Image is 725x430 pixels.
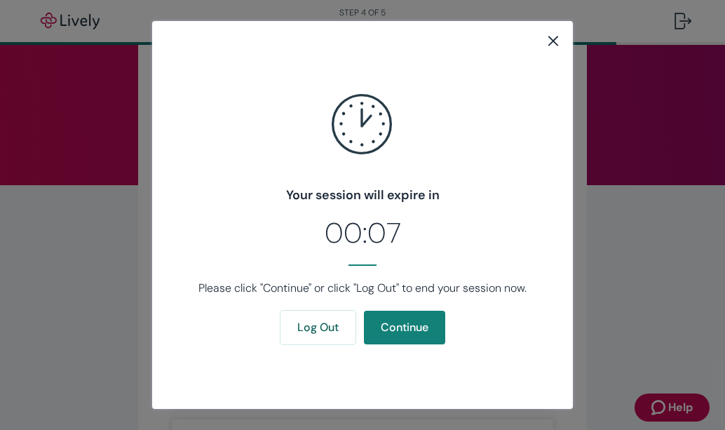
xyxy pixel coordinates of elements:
p: Please click "Continue" or click "Log Out" to end your session now. [190,280,535,297]
svg: close [545,32,562,49]
button: Continue [364,311,445,344]
button: close button [545,32,562,49]
h2: 00:07 [176,212,549,254]
button: Log Out [280,311,355,344]
h4: Your session will expire in [176,186,549,205]
svg: clock icon [306,69,419,181]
